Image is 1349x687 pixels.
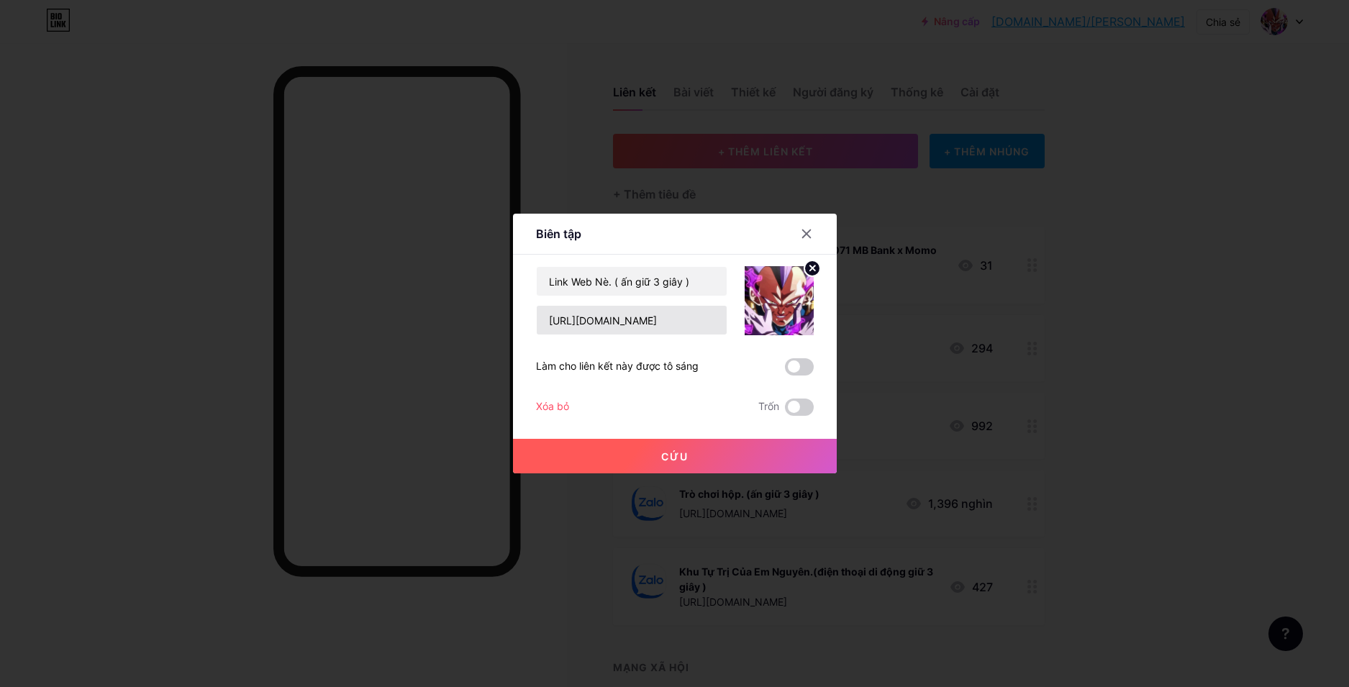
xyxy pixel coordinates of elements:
font: Xóa bỏ [536,400,569,412]
font: Cứu [661,450,689,463]
button: Cứu [513,439,837,473]
font: Trốn [758,400,779,412]
img: liên kết_hình thu nhỏ [745,266,814,335]
font: Làm cho liên kết này được tô sáng [536,360,699,372]
input: URL [537,306,727,335]
input: Tiêu đề [537,267,727,296]
font: Biên tập [536,227,581,241]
